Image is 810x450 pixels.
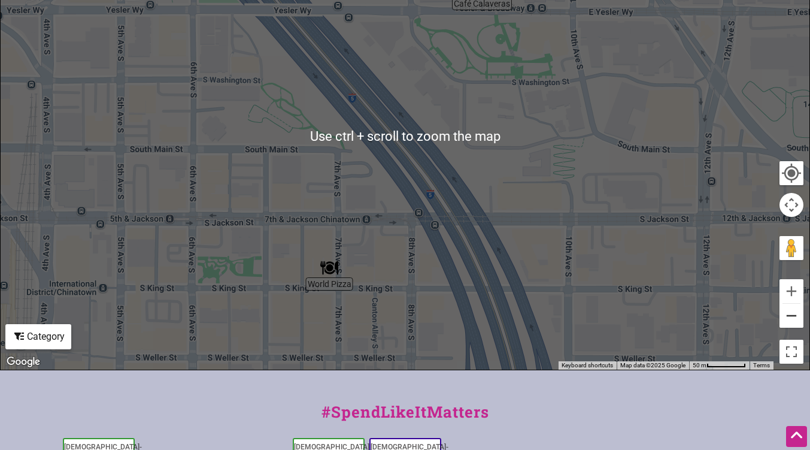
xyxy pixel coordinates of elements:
[779,279,803,303] button: Zoom in
[4,354,43,370] img: Google
[786,426,807,447] div: Scroll Back to Top
[779,236,803,260] button: Drag Pegman onto the map to open Street View
[562,361,613,370] button: Keyboard shortcuts
[689,361,750,370] button: Map Scale: 50 m per 62 pixels
[779,193,803,217] button: Map camera controls
[779,161,803,185] button: Your Location
[620,362,685,369] span: Map data ©2025 Google
[7,325,70,348] div: Category
[779,304,803,328] button: Zoom out
[5,324,71,349] div: Filter by category
[753,362,770,369] a: Terms (opens in new tab)
[779,340,803,364] button: Toggle fullscreen view
[315,254,343,282] div: World Pizza
[4,354,43,370] a: Open this area in Google Maps (opens a new window)
[693,362,706,369] span: 50 m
